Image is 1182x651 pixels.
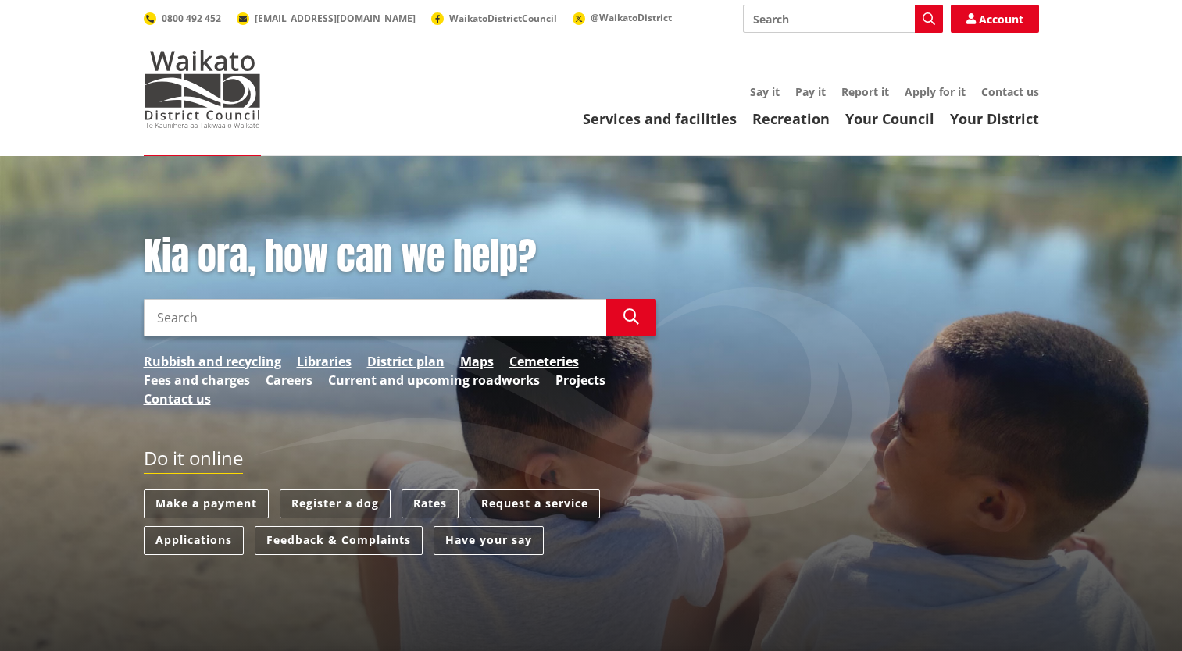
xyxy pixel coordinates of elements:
[470,489,600,518] a: Request a service
[266,371,312,390] a: Careers
[144,234,656,279] h1: Kia ora, how can we help?
[255,12,416,25] span: [EMAIL_ADDRESS][DOMAIN_NAME]
[431,12,557,25] a: WaikatoDistrictCouncil
[845,109,934,128] a: Your Council
[144,299,606,336] input: Search input
[951,5,1039,33] a: Account
[434,526,544,555] a: Have your say
[144,352,281,371] a: Rubbish and recycling
[402,489,459,518] a: Rates
[905,84,966,99] a: Apply for it
[573,11,672,24] a: @WaikatoDistrict
[460,352,494,371] a: Maps
[841,84,889,99] a: Report it
[144,390,211,408] a: Contact us
[144,526,244,555] a: Applications
[237,12,416,25] a: [EMAIL_ADDRESS][DOMAIN_NAME]
[280,489,391,518] a: Register a dog
[144,371,250,390] a: Fees and charges
[367,352,445,371] a: District plan
[162,12,221,25] span: 0800 492 452
[255,526,423,555] a: Feedback & Complaints
[795,84,826,99] a: Pay it
[144,447,243,475] h2: Do it online
[144,50,261,128] img: Waikato District Council - Te Kaunihera aa Takiwaa o Waikato
[981,84,1039,99] a: Contact us
[555,371,605,390] a: Projects
[297,352,352,371] a: Libraries
[591,11,672,24] span: @WaikatoDistrict
[950,109,1039,128] a: Your District
[328,371,540,390] a: Current and upcoming roadworks
[509,352,579,371] a: Cemeteries
[752,109,830,128] a: Recreation
[743,5,943,33] input: Search input
[750,84,780,99] a: Say it
[583,109,737,128] a: Services and facilities
[144,489,269,518] a: Make a payment
[449,12,557,25] span: WaikatoDistrictCouncil
[144,12,221,25] a: 0800 492 452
